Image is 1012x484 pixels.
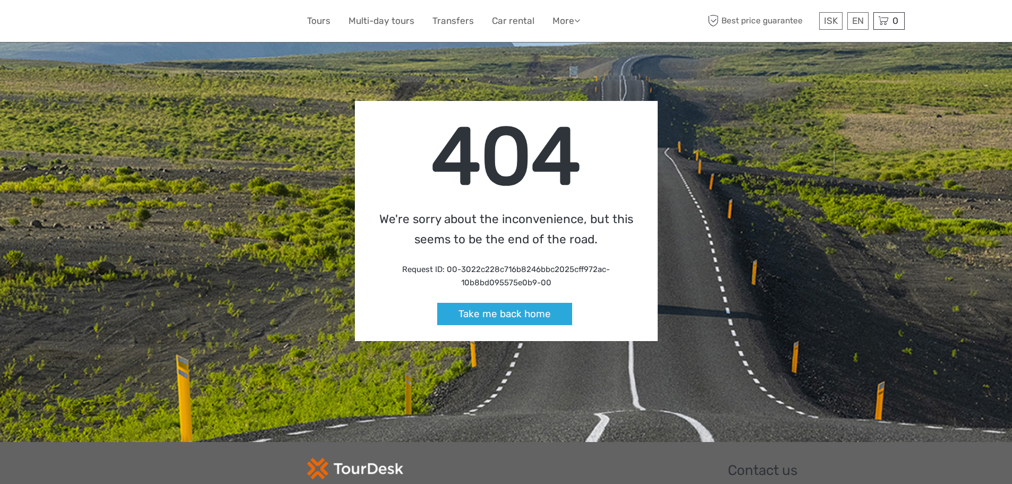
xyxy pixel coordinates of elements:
h2: Contact us [728,462,905,479]
a: Car rental [492,13,534,29]
a: Tours [307,13,330,29]
p: 404 [371,117,642,197]
span: Best price guarantee [705,12,817,30]
a: Transfers [432,13,474,29]
span: ISK [824,15,838,26]
p: Request ID: 00-3022c228c716b8246bbc2025cff972ac-10b8bd095575e0b9-00 [371,263,642,290]
p: We're sorry about the inconvenience, but this seems to be the end of the road. [371,209,642,250]
span: 0 [891,15,900,26]
a: Take me back home [437,303,572,326]
a: More [552,13,580,29]
a: Multi-day tours [348,13,414,29]
div: EN [847,12,869,30]
img: td-logo-white.png [307,458,403,479]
